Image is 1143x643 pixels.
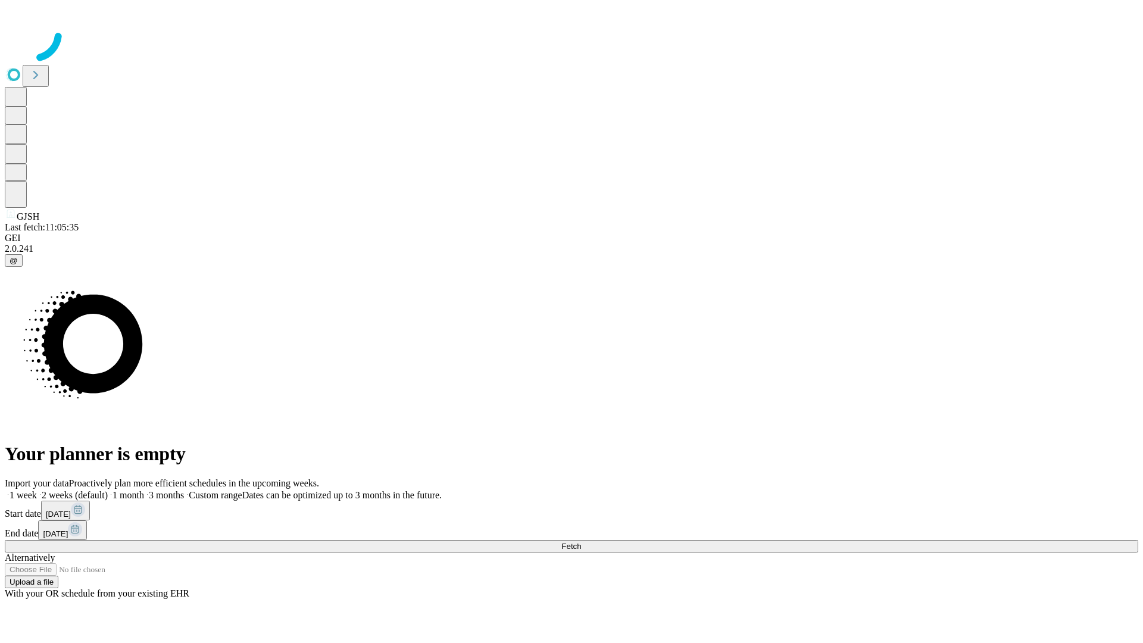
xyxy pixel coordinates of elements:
[17,211,39,221] span: GJSH
[43,529,68,538] span: [DATE]
[149,490,184,500] span: 3 months
[5,222,79,232] span: Last fetch: 11:05:35
[10,490,37,500] span: 1 week
[42,490,108,500] span: 2 weeks (default)
[38,520,87,540] button: [DATE]
[5,254,23,267] button: @
[5,553,55,563] span: Alternatively
[41,501,90,520] button: [DATE]
[10,256,18,265] span: @
[5,478,69,488] span: Import your data
[69,478,319,488] span: Proactively plan more efficient schedules in the upcoming weeks.
[5,540,1138,553] button: Fetch
[5,501,1138,520] div: Start date
[5,588,189,598] span: With your OR schedule from your existing EHR
[5,443,1138,465] h1: Your planner is empty
[46,510,71,519] span: [DATE]
[5,576,58,588] button: Upload a file
[242,490,442,500] span: Dates can be optimized up to 3 months in the future.
[5,233,1138,244] div: GEI
[189,490,242,500] span: Custom range
[5,520,1138,540] div: End date
[113,490,144,500] span: 1 month
[561,542,581,551] span: Fetch
[5,244,1138,254] div: 2.0.241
